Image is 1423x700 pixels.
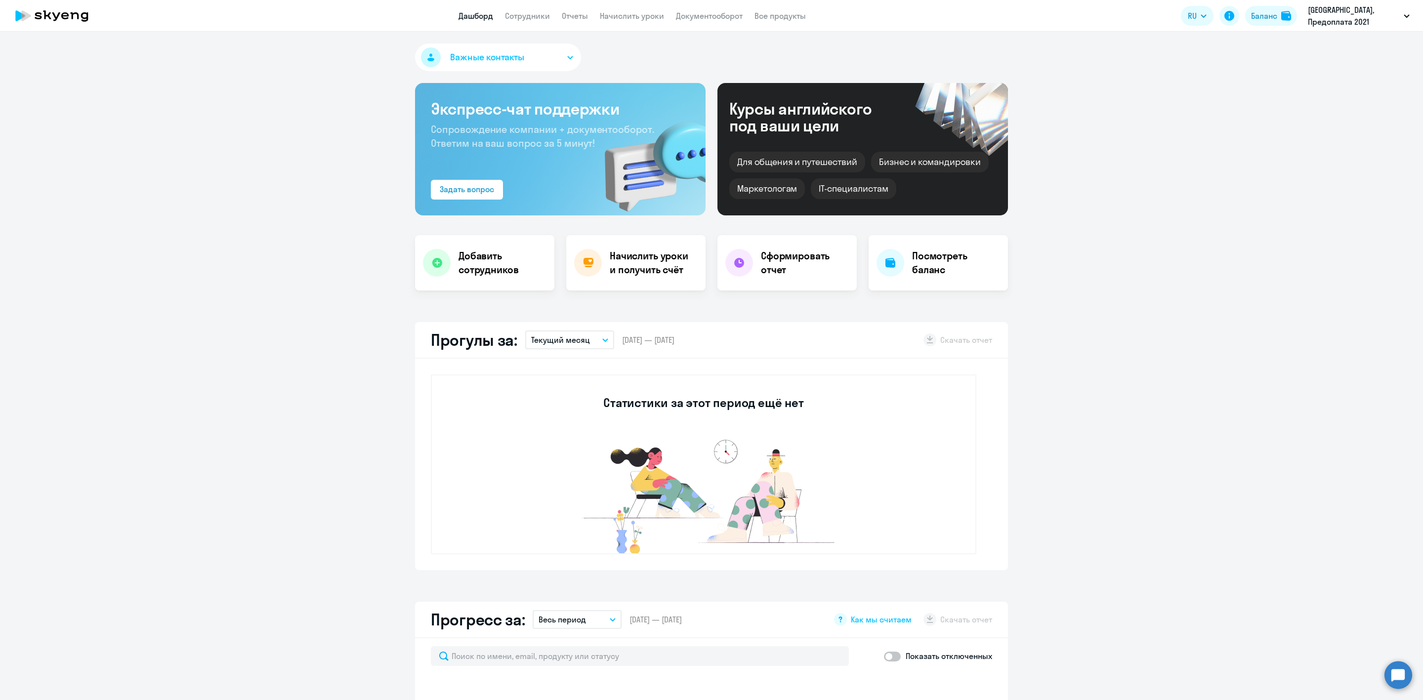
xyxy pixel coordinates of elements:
[431,330,517,350] h2: Прогулы за:
[629,614,682,625] span: [DATE] — [DATE]
[1308,4,1400,28] p: [GEOGRAPHIC_DATA], Предоплата 2021
[676,11,743,21] a: Документооборот
[431,123,654,149] span: Сопровождение компании + документооборот. Ответим на ваш вопрос за 5 минут!
[811,178,896,199] div: IT-специалистам
[729,100,898,134] div: Курсы английского под ваши цели
[1303,4,1415,28] button: [GEOGRAPHIC_DATA], Предоплата 2021
[431,99,690,119] h3: Экспресс-чат поддержки
[729,178,805,199] div: Маркетологам
[754,11,806,21] a: Все продукты
[912,249,1000,277] h4: Посмотреть баланс
[531,334,590,346] p: Текущий месяц
[533,610,622,629] button: Весь период
[871,152,989,172] div: Бизнес и командировки
[555,435,852,553] img: no-data
[459,11,493,21] a: Дашборд
[761,249,849,277] h4: Сформировать отчет
[450,51,524,64] span: Важные контакты
[590,104,706,215] img: bg-img
[851,614,912,625] span: Как мы считаем
[440,183,494,195] div: Задать вопрос
[431,610,525,629] h2: Прогресс за:
[1181,6,1214,26] button: RU
[459,249,546,277] h4: Добавить сотрудников
[603,395,803,411] h3: Статистики за этот период ещё нет
[729,152,865,172] div: Для общения и путешествий
[415,43,581,71] button: Важные контакты
[431,180,503,200] button: Задать вопрос
[525,330,614,349] button: Текущий месяц
[1245,6,1297,26] button: Балансbalance
[431,646,849,666] input: Поиск по имени, email, продукту или статусу
[622,334,674,345] span: [DATE] — [DATE]
[1281,11,1291,21] img: balance
[610,249,696,277] h4: Начислить уроки и получить счёт
[600,11,664,21] a: Начислить уроки
[562,11,588,21] a: Отчеты
[1188,10,1197,22] span: RU
[906,650,992,662] p: Показать отключенных
[539,614,586,625] p: Весь период
[1251,10,1277,22] div: Баланс
[505,11,550,21] a: Сотрудники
